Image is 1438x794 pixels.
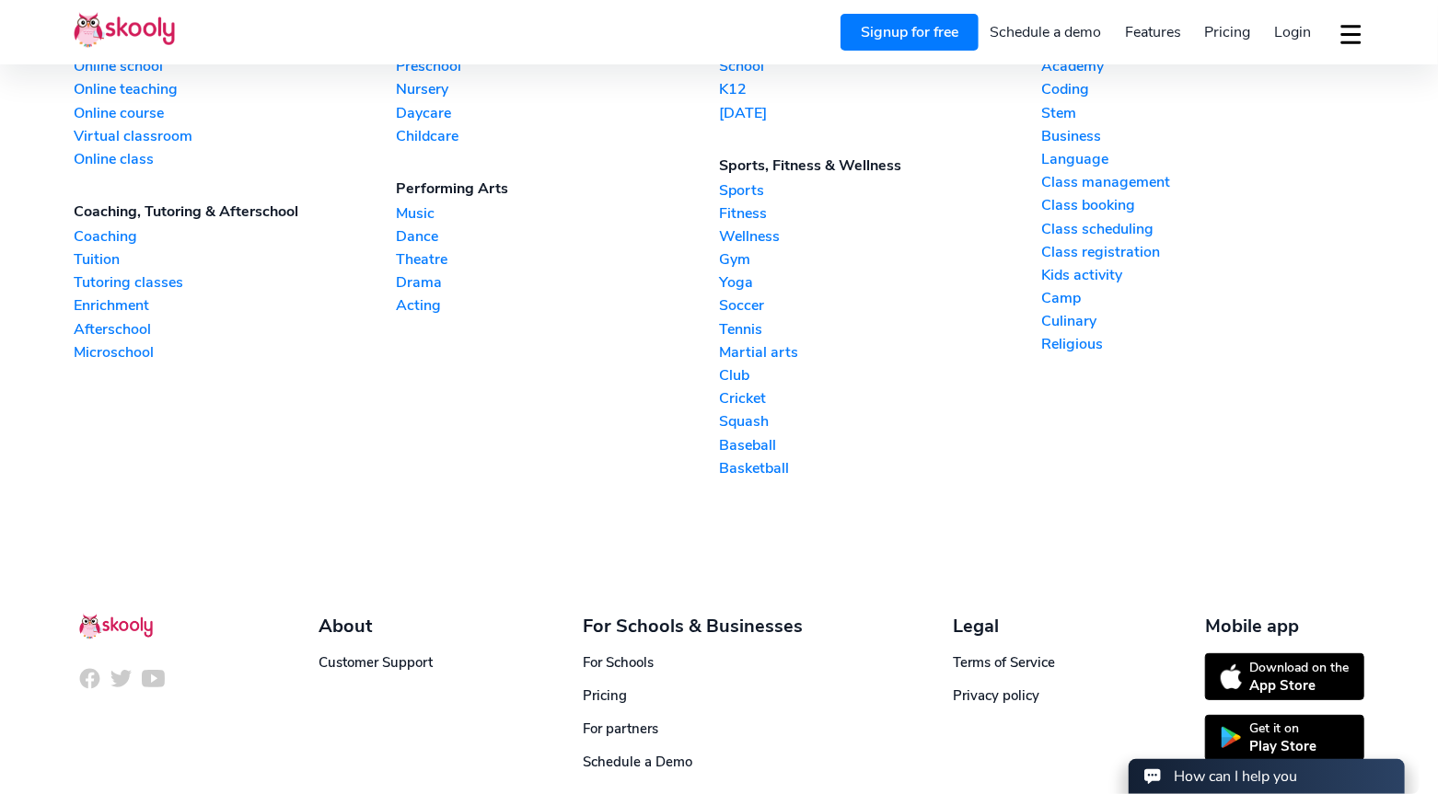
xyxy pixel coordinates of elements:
[1274,22,1311,42] span: Login
[1042,56,1365,76] a: Academy
[1042,219,1365,239] a: Class scheduling
[74,12,175,48] img: Skooly
[719,458,1042,478] a: Basketball
[719,365,1042,385] a: Club
[841,14,979,51] a: Signup for free
[74,103,397,123] a: Online course
[397,79,720,99] a: Nursery
[1042,172,1365,192] a: Class management
[1205,653,1364,700] a: Download on theApp Store
[397,295,720,316] a: Acting
[397,249,720,270] a: Theatre
[74,56,397,76] a: Online school
[1042,265,1365,285] a: Kids activity
[719,180,1042,201] a: Sports
[719,272,1042,293] a: Yoga
[78,667,101,690] img: icon-facebook
[583,686,627,705] a: Pricing
[1042,195,1365,215] a: Class booking
[397,203,720,224] a: Music
[719,79,1042,99] a: K12
[319,653,434,672] a: Customer Support
[1042,149,1365,169] a: Language
[1042,334,1365,354] a: Religious
[74,79,397,99] a: Online teaching
[979,17,1114,47] a: Schedule a demo
[397,226,720,247] a: Dance
[719,56,1042,76] a: School
[1042,126,1365,146] a: Business
[583,719,658,738] a: For partners
[397,103,720,123] a: Daycare
[719,249,1042,270] a: Gym
[953,653,1055,672] a: Terms of Service
[719,295,1042,316] a: Soccer
[719,319,1042,339] a: Tennis
[719,435,1042,455] a: Baseball
[1042,288,1365,308] a: Camp
[719,388,1042,409] a: Cricket
[1193,17,1263,47] a: Pricing
[1262,17,1323,47] a: Login
[142,667,165,690] img: icon-youtube
[719,411,1042,432] a: Squash
[1205,22,1251,42] span: Pricing
[1042,311,1365,331] a: Culinary
[74,249,397,270] a: Tuition
[1042,242,1365,262] a: Class registration
[397,56,720,76] a: Preschool
[1205,614,1364,639] div: Mobile app
[719,203,1042,224] a: Fitness
[583,653,654,672] a: For Schools
[719,103,1042,123] a: [DATE]
[319,614,434,639] div: About
[719,342,1042,362] a: Martial arts
[110,667,133,690] img: icon-twitter
[1042,103,1365,123] a: Stem
[74,319,397,339] a: Afterschool
[74,201,397,222] div: Coaching, Tutoring & Afterschool
[583,753,692,771] a: Schedule a Demo
[79,614,153,639] img: Skooly
[397,126,720,146] a: Childcare
[397,178,720,199] div: Performing Arts
[1113,17,1193,47] a: Features
[74,272,397,293] a: Tutoring classes
[583,614,803,639] div: For Schools & Businesses
[74,226,397,247] a: Coaching
[74,149,397,169] a: Online class
[397,272,720,293] a: Drama
[74,126,397,146] a: Virtual classroom
[719,226,1042,247] a: Wellness
[1338,13,1364,55] button: dropdown menu
[74,342,397,362] a: Microschool
[953,614,1055,639] div: Legal
[719,155,1042,176] div: Sports, Fitness & Wellness
[74,295,397,316] a: Enrichment
[1042,79,1365,99] a: Coding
